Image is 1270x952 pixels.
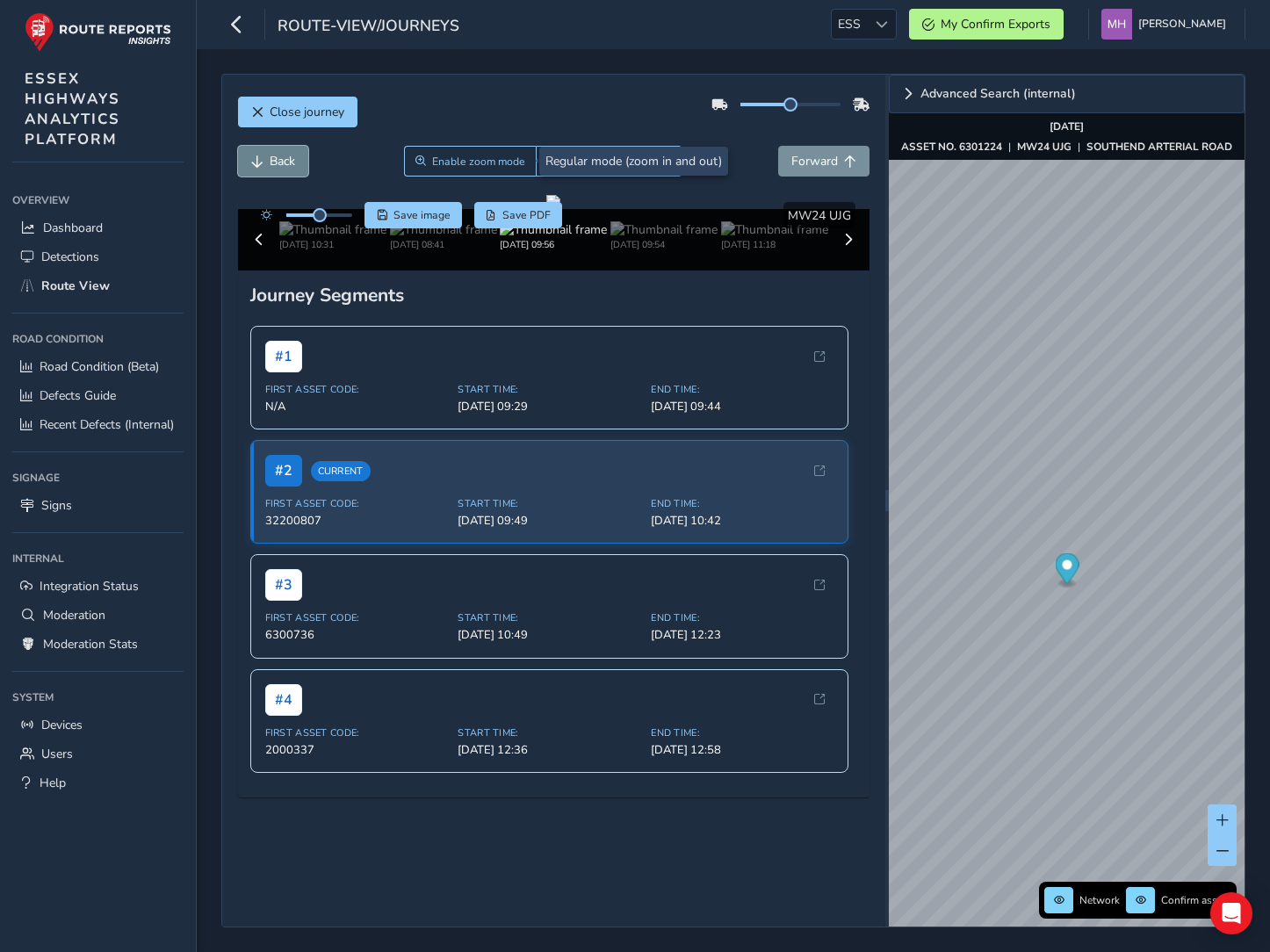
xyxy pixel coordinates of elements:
span: Detections [41,249,99,265]
img: diamond-layout [1101,9,1132,40]
span: [DATE] 09:49 [458,513,640,529]
span: ESSEX HIGHWAYS ANALYTICS PLATFORM [25,69,120,149]
span: Defects Guide [40,387,116,404]
span: [DATE] 12:36 [458,742,640,758]
a: Road Condition (Beta) [12,352,184,381]
a: Moderation Stats [12,630,184,659]
a: Dashboard [12,213,184,242]
span: Dashboard [43,220,103,236]
div: [DATE] 08:41 [390,238,497,251]
a: Integration Status [12,572,184,601]
img: Thumbnail frame [279,221,386,238]
a: Route View [12,271,184,300]
span: [DATE] 10:42 [651,513,833,529]
span: [DATE] 09:29 [458,399,640,415]
span: [DATE] 09:44 [651,399,833,415]
span: First Asset Code: [265,726,448,739]
span: Forward [791,153,838,169]
div: Road Condition [12,326,184,352]
button: Zoom [404,146,537,177]
button: Back [238,146,308,177]
a: Devices [12,710,184,739]
button: My Confirm Exports [909,9,1064,40]
span: End Time: [651,383,833,396]
span: Advanced Search (internal) [920,88,1076,100]
span: Start Time: [458,726,640,739]
span: [DATE] 12:58 [651,742,833,758]
span: # 3 [265,569,302,601]
span: 6300736 [265,627,448,643]
span: Confirm assets [1161,893,1231,907]
strong: ASSET NO. 6301224 [901,140,1002,154]
span: Moderation Stats [43,636,138,653]
span: Signs [41,497,72,514]
span: Route View [41,278,110,294]
span: Start Time: [458,611,640,624]
img: Thumbnail frame [610,221,718,238]
a: Detections [12,242,184,271]
img: rr logo [25,12,171,52]
div: Overview [12,187,184,213]
div: [DATE] 10:31 [279,238,386,251]
span: Enable drawing mode [565,155,671,169]
span: Network [1079,893,1120,907]
span: # 4 [265,684,302,716]
span: Recent Defects (Internal) [40,416,174,433]
strong: [DATE] [1050,119,1084,133]
span: First Asset Code: [265,611,448,624]
span: Close journey [270,104,344,120]
span: Integration Status [40,578,139,595]
span: End Time: [651,497,833,510]
button: Save [364,202,462,228]
span: # 1 [265,341,302,372]
a: Users [12,739,184,768]
div: Open Intercom Messenger [1210,892,1252,934]
img: Thumbnail frame [390,221,497,238]
span: Start Time: [458,497,640,510]
span: ESS [832,10,867,39]
span: route-view/journeys [278,15,459,40]
span: Save PDF [502,208,551,222]
a: Help [12,768,184,797]
div: Signage [12,465,184,491]
span: First Asset Code: [265,497,448,510]
strong: SOUTHEND ARTERIAL ROAD [1086,140,1232,154]
img: Thumbnail frame [721,221,828,238]
div: Map marker [1055,553,1079,589]
a: Signs [12,491,184,520]
span: End Time: [651,726,833,739]
div: Internal [12,545,184,572]
span: MW24 UJG [788,207,851,224]
span: # 2 [265,455,302,487]
div: System [12,684,184,710]
span: Enable zoom mode [432,155,525,169]
span: My Confirm Exports [941,16,1050,32]
span: [DATE] 10:49 [458,627,640,643]
span: [DATE] 12:23 [651,627,833,643]
a: Defects Guide [12,381,184,410]
a: Expand [889,75,1245,113]
span: 2000337 [265,742,448,758]
div: [DATE] 09:54 [610,238,718,251]
a: Moderation [12,601,184,630]
strong: MW24 UJG [1017,140,1072,154]
div: | | [901,140,1232,154]
button: PDF [474,202,563,228]
span: Road Condition (Beta) [40,358,159,375]
span: 32200807 [265,513,448,529]
span: Save image [393,208,451,222]
img: Thumbnail frame [500,221,607,238]
span: Moderation [43,607,105,624]
div: [DATE] 11:18 [721,238,828,251]
span: Help [40,775,66,791]
span: Users [41,746,73,762]
span: First Asset Code: [265,383,448,396]
button: Close journey [238,97,357,127]
div: Journey Segments [250,283,858,307]
div: [DATE] 09:56 [500,238,607,251]
span: Back [270,153,295,169]
span: Start Time: [458,383,640,396]
span: End Time: [651,611,833,624]
button: Forward [778,146,870,177]
button: [PERSON_NAME] [1101,9,1232,40]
